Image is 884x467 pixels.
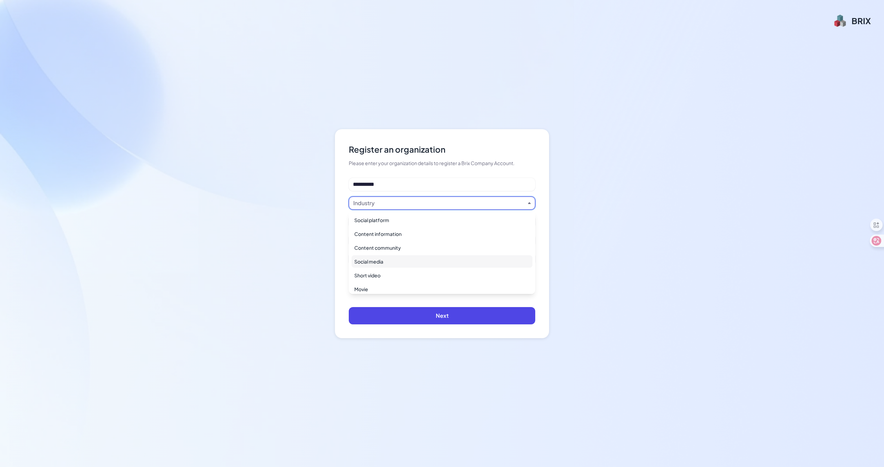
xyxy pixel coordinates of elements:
div: BRIX [852,15,871,26]
button: Next [349,307,535,324]
div: Content community [352,241,532,254]
div: Register an organization [349,143,535,155]
div: Content information [352,228,532,240]
div: Social media [352,255,532,268]
div: Please enter your organization details to register a Brix Company Account. [349,160,535,167]
div: Movie [352,283,532,295]
div: Social platform [352,214,532,226]
button: Industry [353,199,525,207]
span: Next [436,312,449,319]
div: Short video [352,269,532,282]
div: Industry [353,199,375,207]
